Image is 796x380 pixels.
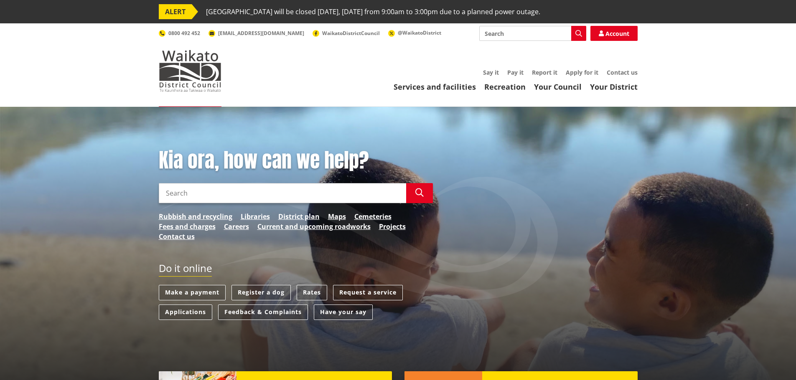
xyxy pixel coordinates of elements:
a: Apply for it [566,68,598,76]
a: Contact us [607,68,638,76]
a: Services and facilities [394,82,476,92]
span: 0800 492 452 [168,30,200,37]
a: Register a dog [231,285,291,300]
a: WaikatoDistrictCouncil [313,30,380,37]
a: Have your say [314,305,373,320]
a: 0800 492 452 [159,30,200,37]
a: [EMAIL_ADDRESS][DOMAIN_NAME] [209,30,304,37]
a: Rubbish and recycling [159,211,232,221]
a: Fees and charges [159,221,216,232]
a: Report it [532,68,557,76]
a: Current and upcoming roadworks [257,221,371,232]
a: Maps [328,211,346,221]
a: Your Council [534,82,582,92]
span: [GEOGRAPHIC_DATA] will be closed [DATE], [DATE] from 9:00am to 3:00pm due to a planned power outage. [206,4,540,19]
a: Say it [483,68,499,76]
input: Search input [479,26,586,41]
a: Libraries [241,211,270,221]
a: Request a service [333,285,403,300]
a: Pay it [507,68,524,76]
span: @WaikatoDistrict [398,29,441,36]
span: WaikatoDistrictCouncil [322,30,380,37]
a: Rates [297,285,327,300]
a: @WaikatoDistrict [388,29,441,36]
span: ALERT [159,4,192,19]
a: District plan [278,211,320,221]
a: Make a payment [159,285,226,300]
a: Feedback & Complaints [218,305,308,320]
h2: Do it online [159,262,212,277]
input: Search input [159,183,406,203]
a: Account [590,26,638,41]
a: Cemeteries [354,211,392,221]
a: Your District [590,82,638,92]
span: [EMAIL_ADDRESS][DOMAIN_NAME] [218,30,304,37]
h1: Kia ora, how can we help? [159,148,433,173]
img: Waikato District Council - Te Kaunihera aa Takiwaa o Waikato [159,50,221,92]
a: Careers [224,221,249,232]
a: Applications [159,305,212,320]
a: Recreation [484,82,526,92]
a: Contact us [159,232,195,242]
a: Projects [379,221,406,232]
